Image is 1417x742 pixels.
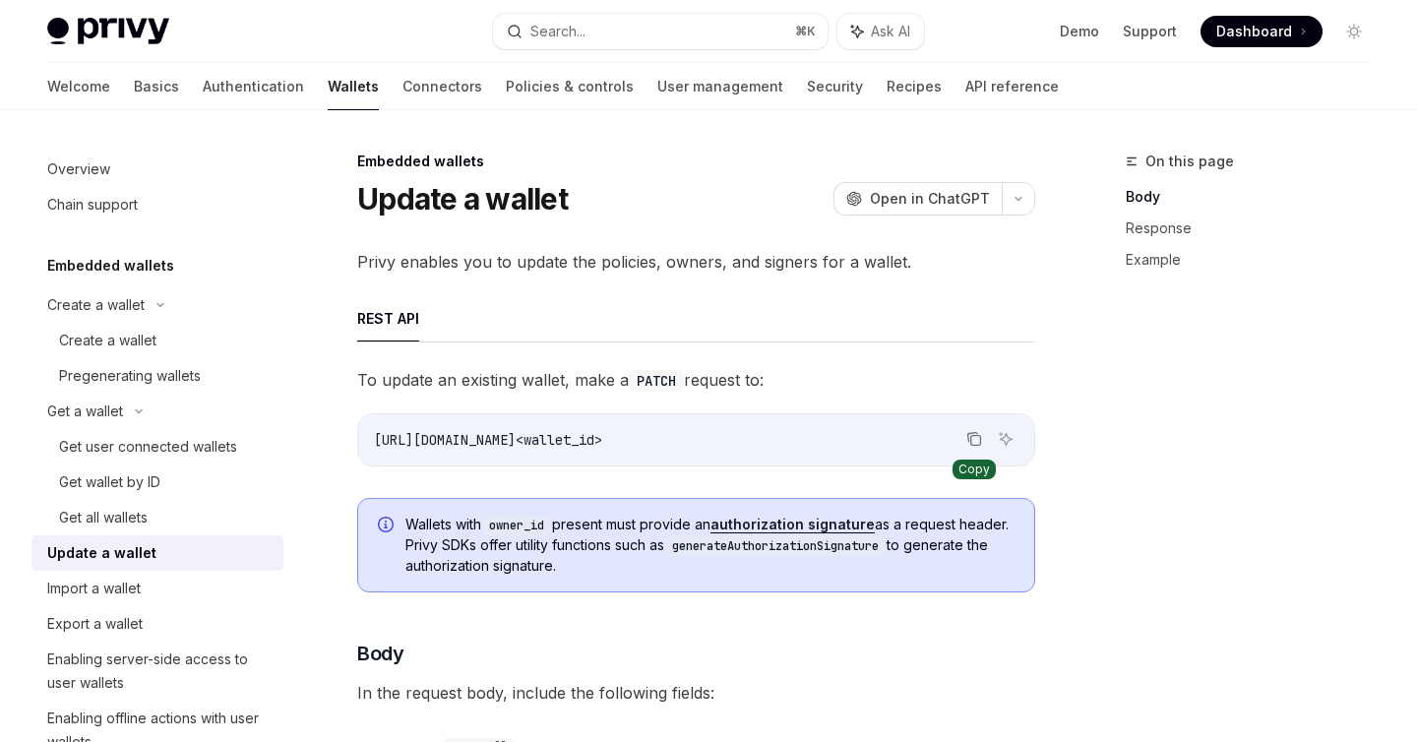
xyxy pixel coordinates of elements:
[47,293,145,317] div: Create a wallet
[357,679,1035,707] span: In the request body, include the following fields:
[31,429,283,464] a: Get user connected wallets
[506,63,634,110] a: Policies & controls
[31,500,283,535] a: Get all wallets
[1126,213,1386,244] a: Response
[1123,22,1177,41] a: Support
[31,606,283,642] a: Export a wallet
[357,366,1035,394] span: To update an existing wallet, make a request to:
[1126,244,1386,276] a: Example
[357,640,403,667] span: Body
[1060,22,1099,41] a: Demo
[493,14,827,49] button: Search...⌘K
[1201,16,1323,47] a: Dashboard
[1145,150,1234,173] span: On this page
[833,182,1002,216] button: Open in ChatGPT
[657,63,783,110] a: User management
[1338,16,1370,47] button: Toggle dark mode
[31,152,283,187] a: Overview
[530,20,585,43] div: Search...
[203,63,304,110] a: Authentication
[993,426,1018,452] button: Ask AI
[328,63,379,110] a: Wallets
[629,370,684,392] code: PATCH
[1126,181,1386,213] a: Body
[953,460,996,479] div: Copy
[31,571,283,606] a: Import a wallet
[357,248,1035,276] span: Privy enables you to update the policies, owners, and signers for a wallet.
[47,577,141,600] div: Import a wallet
[47,648,272,695] div: Enabling server-side access to user wallets
[31,464,283,500] a: Get wallet by ID
[31,535,283,571] a: Update a wallet
[807,63,863,110] a: Security
[357,152,1035,171] div: Embedded wallets
[31,323,283,358] a: Create a wallet
[47,193,138,216] div: Chain support
[710,516,875,533] a: authorization signature
[47,63,110,110] a: Welcome
[664,536,887,556] code: generateAuthorizationSignature
[357,181,568,216] h1: Update a wallet
[59,364,201,388] div: Pregenerating wallets
[378,517,398,536] svg: Info
[47,18,169,45] img: light logo
[402,63,482,110] a: Connectors
[59,506,148,529] div: Get all wallets
[357,295,419,341] button: REST API
[47,612,143,636] div: Export a wallet
[795,24,816,39] span: ⌘ K
[47,541,156,565] div: Update a wallet
[134,63,179,110] a: Basics
[1216,22,1292,41] span: Dashboard
[405,515,1015,576] span: Wallets with present must provide an as a request header. Privy SDKs offer utility functions such...
[481,516,552,535] code: owner_id
[837,14,924,49] button: Ask AI
[870,189,990,209] span: Open in ChatGPT
[871,22,910,41] span: Ask AI
[31,358,283,394] a: Pregenerating wallets
[47,157,110,181] div: Overview
[374,431,602,449] span: [URL][DOMAIN_NAME]<wallet_id>
[47,400,123,423] div: Get a wallet
[887,63,942,110] a: Recipes
[59,435,237,459] div: Get user connected wallets
[47,254,174,278] h5: Embedded wallets
[31,187,283,222] a: Chain support
[961,426,987,452] button: Copy the contents from the code block
[31,642,283,701] a: Enabling server-side access to user wallets
[965,63,1059,110] a: API reference
[59,329,156,352] div: Create a wallet
[59,470,160,494] div: Get wallet by ID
